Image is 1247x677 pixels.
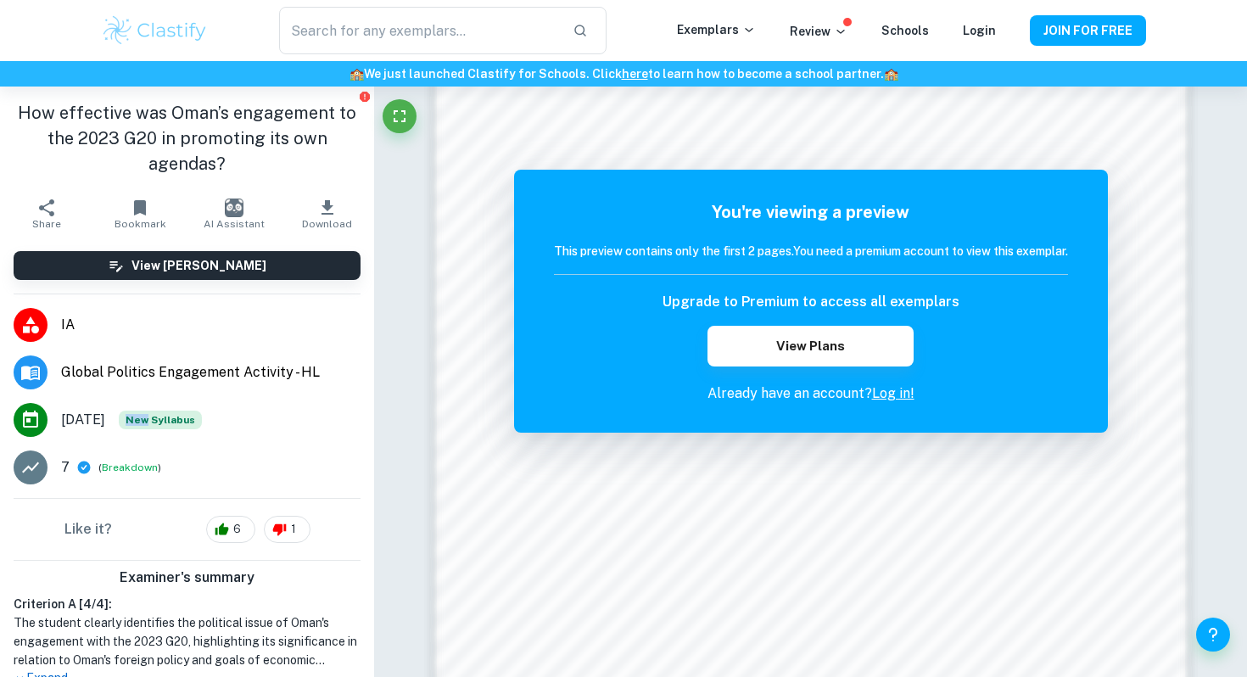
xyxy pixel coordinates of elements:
button: Fullscreen [383,99,417,133]
span: Share [32,218,61,230]
h6: Examiner's summary [7,568,367,588]
p: Exemplars [677,20,756,39]
span: 6 [224,521,250,538]
span: 🏫 [884,67,898,81]
a: here [622,67,648,81]
a: Schools [881,24,929,37]
button: Breakdown [102,460,158,475]
img: Clastify logo [101,14,209,48]
button: AI Assistant [187,190,281,238]
span: 🏫 [349,67,364,81]
h6: View [PERSON_NAME] [131,256,266,275]
a: Login [963,24,996,37]
button: Bookmark [93,190,187,238]
button: Report issue [358,90,371,103]
p: Already have an account? [554,383,1068,404]
a: Log in! [872,385,914,401]
button: View Plans [707,326,913,366]
h6: We just launched Clastify for Schools. Click to learn how to become a school partner. [3,64,1244,83]
div: 6 [206,516,255,543]
div: 1 [264,516,310,543]
span: New Syllabus [119,411,202,429]
h5: You're viewing a preview [554,199,1068,225]
h6: Upgrade to Premium to access all exemplars [663,292,959,312]
p: Review [790,22,847,41]
span: 1 [282,521,305,538]
button: View [PERSON_NAME] [14,251,361,280]
button: JOIN FOR FREE [1030,15,1146,46]
span: IA [61,315,361,335]
h1: The student clearly identifies the political issue of Oman's engagement with the 2023 G20, highli... [14,613,361,669]
input: Search for any exemplars... [279,7,559,54]
img: AI Assistant [225,199,243,217]
h1: How effective was Oman’s engagement to the 2023 G20 in promoting its own agendas? [14,100,361,176]
h6: Like it? [64,519,112,540]
p: 7 [61,457,70,478]
span: AI Assistant [204,218,265,230]
h6: Criterion A [ 4 / 4 ]: [14,595,361,613]
span: Bookmark [115,218,166,230]
span: ( ) [98,460,161,476]
span: [DATE] [61,410,105,430]
div: Starting from the May 2026 session, the Global Politics Engagement Activity requirements have cha... [119,411,202,429]
button: Download [281,190,374,238]
span: Download [302,218,352,230]
span: Global Politics Engagement Activity - HL [61,362,361,383]
button: Help and Feedback [1196,618,1230,652]
h6: This preview contains only the first 2 pages. You need a premium account to view this exemplar. [554,242,1068,260]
